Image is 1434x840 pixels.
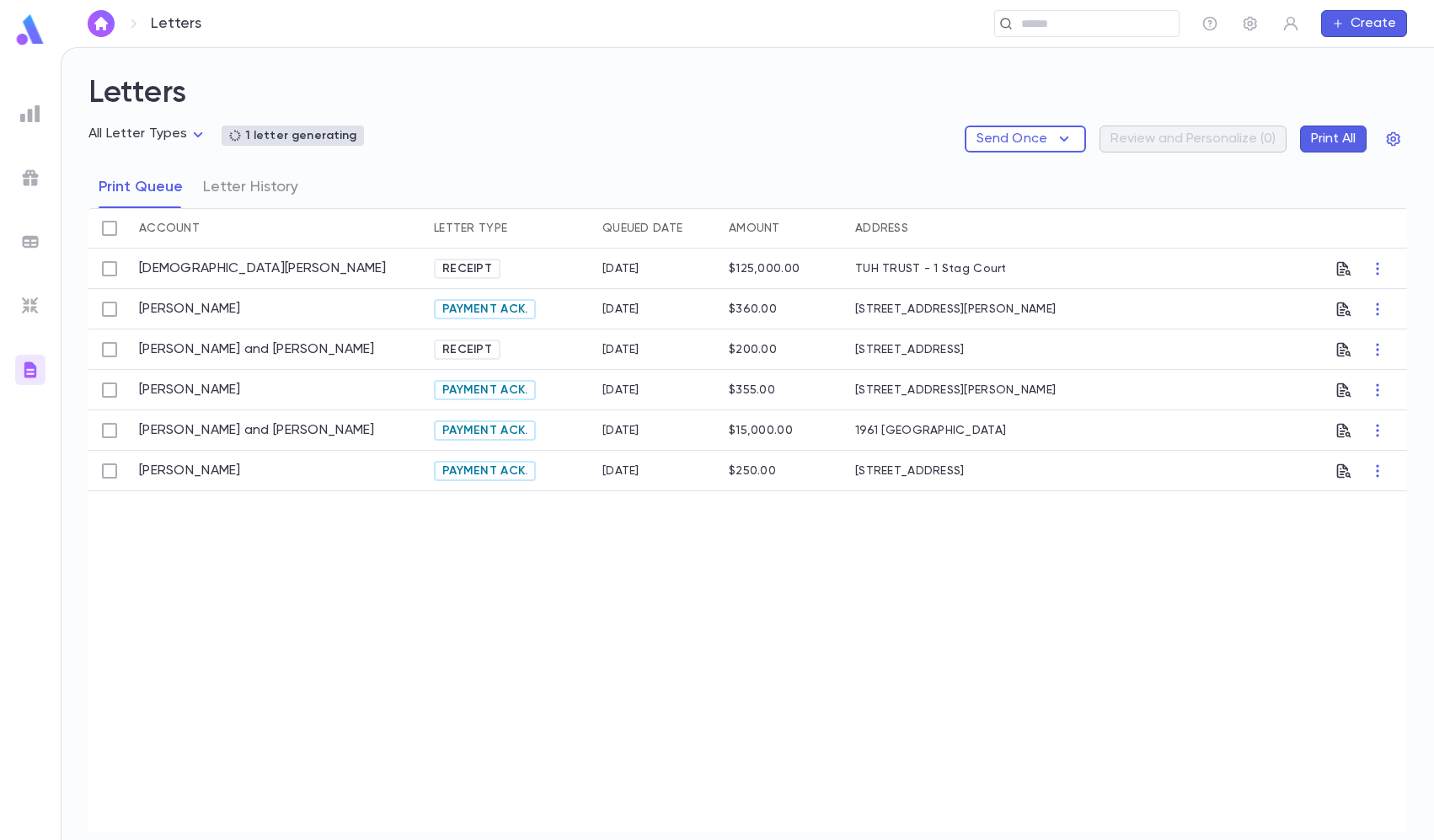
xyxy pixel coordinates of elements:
img: reports_grey.c525e4749d1bce6a11f5fe2a8de1b229.svg [20,104,40,124]
div: TUH TRUST - 1 Stag Court [847,249,1142,289]
button: Preview [1335,377,1352,404]
div: Queued Date [602,208,682,249]
div: 1 letter generating [228,129,357,142]
img: home_white.a664292cf8c1dea59945f0da9f25487c.svg [91,17,111,30]
a: [PERSON_NAME] and [PERSON_NAME] [139,341,375,358]
div: [STREET_ADDRESS][PERSON_NAME] [847,289,1142,329]
div: 8/22/2025 [602,383,639,397]
a: [PERSON_NAME] [139,382,241,399]
div: [STREET_ADDRESS] [847,451,1142,491]
div: 8/20/2025 [602,262,639,276]
div: Letter Type [425,208,594,249]
div: [STREET_ADDRESS] [847,329,1142,370]
div: Address [847,208,1142,249]
div: $355.00 [729,383,775,397]
p: Letters [151,14,201,33]
button: Preview [1335,255,1352,282]
a: [PERSON_NAME] and [PERSON_NAME] [139,422,375,439]
span: Receipt [436,262,499,276]
a: [DEMOGRAPHIC_DATA][PERSON_NAME] [139,260,387,277]
button: Letter History [203,166,298,208]
button: Send Once [965,126,1086,152]
p: Send Once [977,131,1047,147]
h2: Letters [88,75,1407,126]
div: $200.00 [729,343,777,356]
div: Address [855,208,908,249]
button: Preview [1335,296,1352,323]
div: $360.00 [729,302,777,316]
div: [STREET_ADDRESS][PERSON_NAME] [847,370,1142,410]
img: logo [13,13,47,46]
span: Payment Ack. [436,424,534,437]
button: Preview [1335,336,1352,363]
div: $250.00 [729,464,776,478]
div: Letter Type [434,208,507,249]
span: All Letter Types [88,127,188,141]
a: [PERSON_NAME] [139,463,241,479]
button: Preview [1335,457,1352,484]
button: Print All [1300,126,1367,152]
img: campaigns_grey.99e729a5f7ee94e3726e6486bddda8f1.svg [20,168,40,188]
button: Create [1321,10,1407,37]
button: Print Queue [99,166,183,208]
img: imports_grey.530a8a0e642e233f2baf0ef88e8c9fcb.svg [20,296,40,316]
span: Payment Ack. [436,383,534,397]
span: Payment Ack. [436,464,534,478]
div: Account [139,208,200,249]
div: Amount [720,208,847,249]
div: 8/25/2025 [602,464,639,478]
span: Payment Ack. [436,302,534,316]
div: 8/21/2025 [602,302,639,316]
div: 1961 [GEOGRAPHIC_DATA] [847,410,1142,451]
img: batches_grey.339ca447c9d9533ef1741baa751efc33.svg [20,232,40,252]
div: 8/21/2025 [602,343,639,356]
div: 8/25/2025 [602,424,639,437]
div: Account [131,208,425,249]
div: All Letter Types [88,121,208,147]
div: $15,000.00 [729,424,793,437]
div: $125,000.00 [729,262,800,276]
span: Receipt [436,343,499,356]
div: Queued Date [594,208,720,249]
div: Amount [729,208,780,249]
a: [PERSON_NAME] [139,301,241,318]
button: Preview [1335,417,1352,444]
img: letters_gradient.3eab1cb48f695cfc331407e3924562ea.svg [20,360,40,380]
